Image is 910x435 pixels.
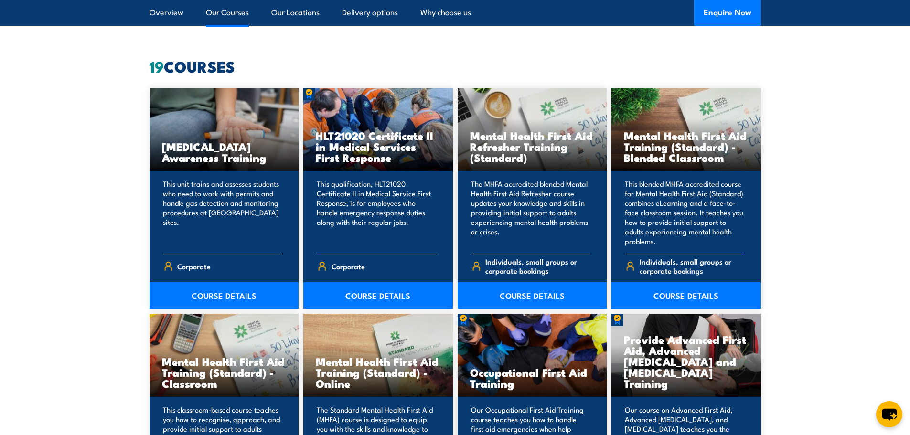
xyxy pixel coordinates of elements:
span: Individuals, small groups or corporate bookings [640,257,745,275]
h3: Provide Advanced First Aid, Advanced [MEDICAL_DATA] and [MEDICAL_DATA] Training [624,334,749,389]
h3: Mental Health First Aid Refresher Training (Standard) [470,130,595,163]
h3: HLT21020 Certificate II in Medical Services First Response [316,130,440,163]
a: COURSE DETAILS [303,282,453,309]
p: This qualification, HLT21020 Certificate II in Medical Service First Response, is for employees w... [317,179,437,246]
h3: Mental Health First Aid Training (Standard) - Online [316,356,440,389]
span: Corporate [332,259,365,274]
span: Individuals, small groups or corporate bookings [485,257,590,275]
h3: Mental Health First Aid Training (Standard) - Blended Classroom [624,130,749,163]
h2: COURSES [150,59,761,73]
h3: Mental Health First Aid Training (Standard) - Classroom [162,356,287,389]
a: COURSE DETAILS [150,282,299,309]
p: This blended MHFA accredited course for Mental Health First Aid (Standard) combines eLearning and... [625,179,745,246]
a: COURSE DETAILS [611,282,761,309]
p: The MHFA accredited blended Mental Health First Aid Refresher course updates your knowledge and s... [471,179,591,246]
h3: Occupational First Aid Training [470,367,595,389]
span: Corporate [177,259,211,274]
button: chat-button [876,401,902,427]
h3: [MEDICAL_DATA] Awareness Training [162,141,287,163]
a: COURSE DETAILS [458,282,607,309]
p: This unit trains and assesses students who need to work with permits and handle gas detection and... [163,179,283,246]
strong: 19 [150,54,164,78]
